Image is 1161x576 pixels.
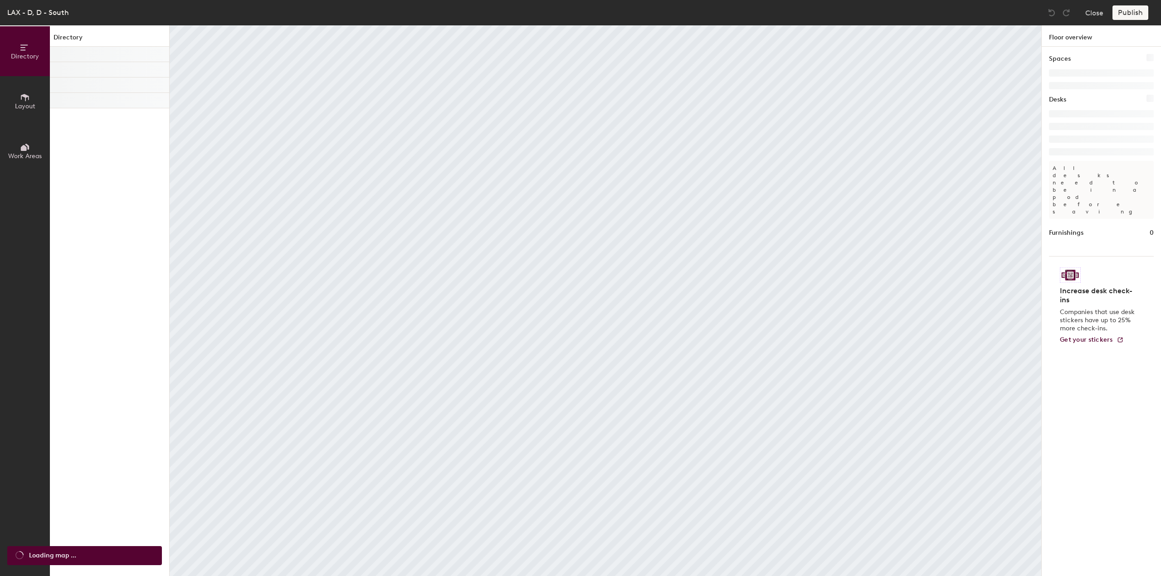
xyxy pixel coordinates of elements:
[1049,161,1154,219] p: All desks need to be in a pod before saving
[1060,336,1124,344] a: Get your stickers
[29,551,76,561] span: Loading map ...
[1049,95,1066,105] h1: Desks
[1060,336,1113,344] span: Get your stickers
[1047,8,1056,17] img: Undo
[15,102,35,110] span: Layout
[50,33,169,47] h1: Directory
[1085,5,1103,20] button: Close
[1060,267,1081,283] img: Sticker logo
[7,7,69,18] div: LAX - D, D - South
[1042,25,1161,47] h1: Floor overview
[1062,8,1071,17] img: Redo
[1049,54,1071,64] h1: Spaces
[170,25,1041,576] canvas: Map
[8,152,42,160] span: Work Areas
[1049,228,1083,238] h1: Furnishings
[1060,308,1137,333] p: Companies that use desk stickers have up to 25% more check-ins.
[1060,286,1137,305] h4: Increase desk check-ins
[11,53,39,60] span: Directory
[1150,228,1154,238] h1: 0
